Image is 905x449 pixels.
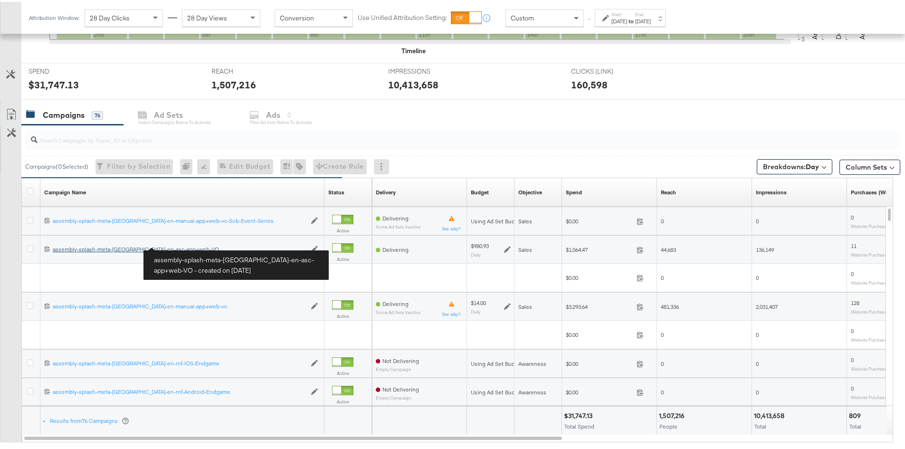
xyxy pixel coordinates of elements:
[376,308,420,313] sub: Some Ad Sets Inactive
[471,187,489,194] div: Budget
[44,187,86,194] a: Your campaign name.
[756,187,787,194] div: Impressions
[53,358,306,365] div: assembly-splash-meta-[GEOGRAPHIC_DATA]-en-rnf-IOS-Endgame
[566,187,582,194] div: Spend
[834,13,843,38] text: Delivery
[839,158,900,173] button: Column Sets
[332,368,353,374] label: Active
[851,354,854,362] span: 0
[511,12,534,20] span: Custom
[756,387,759,394] span: 0
[53,301,306,308] div: assembly-splash-meta-[GEOGRAPHIC_DATA]-en-manual-app+web-vc
[851,335,889,341] sub: Website Purchases
[382,384,419,391] span: Not Delivering
[756,244,774,251] span: 136,149
[29,13,80,19] div: Attribution Window:
[53,358,306,366] a: assembly-splash-meta-[GEOGRAPHIC_DATA]-en-rnf-IOS-Endgame
[661,301,679,308] span: 481,336
[756,187,787,194] a: The number of times your ad was served. On mobile apps an ad is counted as served the first time ...
[53,386,306,394] a: assembly-splash-meta-[GEOGRAPHIC_DATA]-en-rnf-Android-Endgame
[659,410,687,419] div: 1,507,216
[611,10,627,16] label: Start:
[376,365,419,370] sub: Empty Campaign
[661,187,676,194] a: The number of people your ad was served to.
[659,421,677,428] span: People
[388,65,459,74] span: IMPRESSIONS
[53,215,306,223] a: assembly-splash-meta-[GEOGRAPHIC_DATA]-en-manual-app+web-vc-Sub-Event-Series
[382,298,409,306] span: Delivering
[53,244,306,252] a: assembly-splash-meta-[GEOGRAPHIC_DATA]-en-asc-app+web-VO
[518,387,546,394] span: Awareness
[851,212,854,219] span: 0
[332,397,353,403] label: Active
[566,216,633,223] span: $0.00
[756,329,759,336] span: 0
[376,393,419,399] sub: Empty Campaign
[661,272,664,279] span: 0
[50,415,129,423] div: Results from 76 Campaigns
[38,125,820,143] input: Search Campaigns by Name, ID or Objective
[661,244,676,251] span: 44,683
[332,311,353,317] label: Active
[332,254,353,260] label: Active
[564,421,594,428] span: Total Spend
[661,358,664,365] span: 0
[661,329,664,336] span: 0
[851,325,854,333] span: 0
[571,65,642,74] span: CLICKS (LINK)
[518,244,532,251] span: Sales
[43,108,85,119] div: Campaigns
[388,76,438,90] div: 10,413,658
[471,297,486,305] div: $14.00
[180,157,197,172] div: 0
[849,421,861,428] span: Total
[806,161,819,169] b: Day
[858,15,867,38] text: Actions
[25,161,88,169] div: Campaigns ( 0 Selected)
[471,250,481,256] sub: Daily
[851,383,854,390] span: 0
[471,240,489,248] div: $980.93
[566,272,633,279] span: $0.00
[566,301,633,308] span: $3,293.64
[627,16,635,23] strong: to
[851,240,857,248] span: 11
[661,187,676,194] div: Reach
[471,307,481,313] sub: Daily
[851,278,889,284] sub: Website Purchases
[471,216,524,223] div: Using Ad Set Budget
[851,250,889,256] sub: Website Purchases
[280,12,314,20] span: Conversion
[211,65,283,74] span: REACH
[29,65,100,74] span: SPEND
[376,222,420,228] sub: Some Ad Sets Inactive
[358,11,447,20] label: Use Unified Attribution Setting:
[382,213,409,220] span: Delivering
[518,358,546,365] span: Awareness
[851,268,854,276] span: 0
[53,301,306,309] a: assembly-splash-meta-[GEOGRAPHIC_DATA]-en-manual-app+web-vc
[187,12,227,20] span: 28 Day Views
[53,244,306,251] div: assembly-splash-meta-[GEOGRAPHIC_DATA]-en-asc-app+web-VO
[756,358,759,365] span: 0
[566,244,633,251] span: $1,064.47
[754,410,787,419] div: 10,413,658
[851,307,889,313] sub: Website Purchases
[518,301,532,308] span: Sales
[471,187,489,194] a: The maximum amount you're willing to spend on your ads, on average each day or over the lifetime ...
[29,76,79,90] div: $31,747.13
[566,387,633,394] span: $0.00
[90,12,130,20] span: 28 Day Clicks
[763,160,819,170] span: Breakdowns:
[211,76,256,90] div: 1,507,216
[756,216,759,223] span: 0
[382,244,409,251] span: Delivering
[849,410,864,419] div: 809
[42,405,131,433] div: Results from76 Campaigns
[661,216,664,223] span: 0
[471,358,524,366] div: Using Ad Set Budget
[328,187,344,194] a: Shows the current state of your Ad Campaign.
[635,16,651,23] div: [DATE]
